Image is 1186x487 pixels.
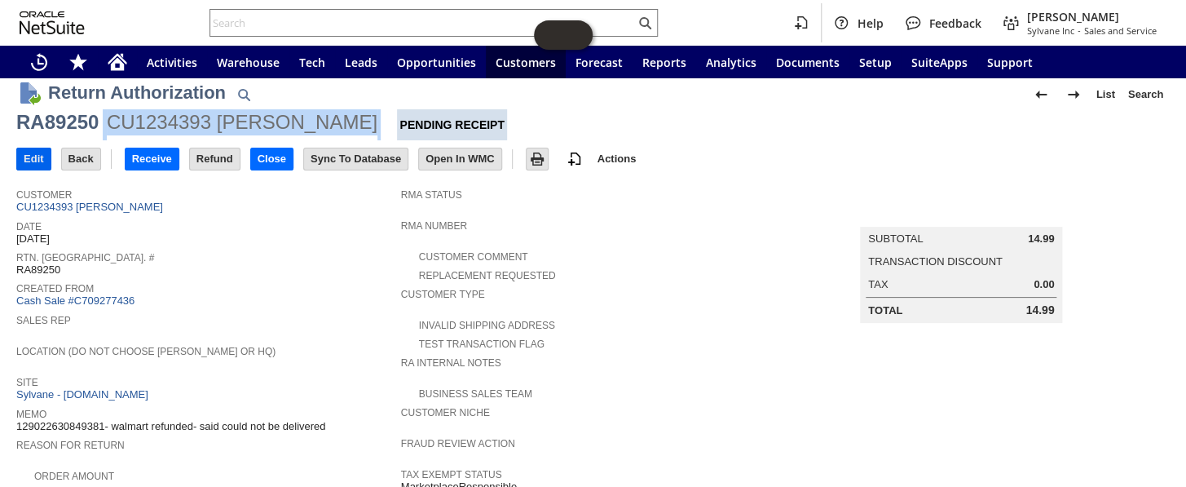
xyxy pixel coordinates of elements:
img: Quick Find [234,85,254,104]
a: Tech [289,46,335,78]
a: Search [1122,82,1170,108]
span: 14.99 [1025,303,1054,317]
a: Customer Niche [401,407,490,418]
div: Shortcuts [59,46,98,78]
a: Site [16,377,38,388]
span: Feedback [929,15,981,31]
a: Replacement Requested [419,270,556,281]
a: Recent Records [20,46,59,78]
a: Test Transaction Flag [419,339,545,350]
span: RA89250 [16,263,60,277]
a: Total [868,304,902,317]
span: Analytics [706,55,756,70]
svg: Recent Records [29,52,49,72]
input: Refund [190,148,240,170]
a: Memo [16,409,46,420]
a: Transaction Discount [868,255,1003,268]
a: Rtn. [GEOGRAPHIC_DATA]. # [16,252,154,263]
a: Fraud Review Action [401,438,515,449]
svg: Home [108,52,127,72]
span: Documents [776,55,840,70]
a: Invalid Shipping Address [419,320,555,331]
a: Leads [335,46,387,78]
span: Support [987,55,1033,70]
a: Subtotal [868,232,923,245]
span: Leads [345,55,377,70]
a: Sales Rep [16,315,71,326]
img: Next [1064,85,1083,104]
input: Back [62,148,100,170]
input: Edit [17,148,51,170]
a: Warehouse [207,46,289,78]
span: [PERSON_NAME] [1027,9,1157,24]
div: RA89250 [16,109,99,135]
a: Date [16,221,42,232]
a: Opportunities [387,46,486,78]
span: Help [858,15,884,31]
a: RMA Number [401,220,467,232]
a: Tax Exempt Status [401,469,502,480]
span: 0.00 [1034,278,1054,291]
a: Support [977,46,1043,78]
img: add-record.svg [565,149,584,169]
a: Documents [766,46,849,78]
a: Reports [633,46,696,78]
a: Home [98,46,137,78]
a: Business Sales Team [419,388,532,400]
span: Activities [147,55,197,70]
a: Reason For Return [16,440,125,451]
a: RMA Status [401,189,462,201]
input: Print [527,148,548,170]
span: SuiteApps [911,55,968,70]
a: Customer Type [401,289,485,300]
span: 129022630849381- walmart refunded- said could not be delivered [16,420,325,433]
a: Actions [591,153,643,165]
div: CU1234393 [PERSON_NAME] [107,109,377,135]
a: Setup [849,46,902,78]
span: Tech [299,55,325,70]
input: Search [210,13,635,33]
h1: Return Authorization [48,79,226,106]
input: Receive [126,148,179,170]
iframe: Click here to launch Oracle Guided Learning Help Panel [534,20,593,50]
span: 14.99 [1028,232,1055,246]
a: Customer [16,189,72,201]
img: Previous [1031,85,1051,104]
input: Sync To Database [304,148,408,170]
span: [DATE] [16,232,50,246]
span: Reports [642,55,686,70]
svg: Search [635,13,655,33]
span: Customers [496,55,556,70]
a: CU1234393 [PERSON_NAME] [16,201,167,213]
span: Oracle Guided Learning Widget. To move around, please hold and drag [563,20,593,50]
span: Sylvane Inc [1027,24,1074,37]
caption: Summary [860,201,1062,227]
a: Customers [486,46,566,78]
a: Order Amount [34,471,114,482]
a: Location (Do Not Choose [PERSON_NAME] or HQ) [16,346,276,357]
span: Warehouse [217,55,280,70]
a: Forecast [566,46,633,78]
a: Tax [868,278,888,290]
svg: Shortcuts [68,52,88,72]
a: Cash Sale #C709277436 [16,294,134,307]
span: Forecast [575,55,623,70]
a: Activities [137,46,207,78]
img: Print [527,149,547,169]
span: Setup [859,55,892,70]
div: Pending Receipt [397,109,506,140]
a: RA Internal Notes [401,357,501,369]
svg: logo [20,11,85,34]
span: Opportunities [397,55,476,70]
a: List [1090,82,1122,108]
input: Close [251,148,293,170]
span: Sales and Service [1084,24,1157,37]
span: - [1078,24,1081,37]
a: Created From [16,283,94,294]
a: Sylvane - [DOMAIN_NAME] [16,388,152,401]
a: Customer Comment [419,251,528,263]
a: SuiteApps [902,46,977,78]
input: Open In WMC [419,148,501,170]
a: Analytics [696,46,766,78]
